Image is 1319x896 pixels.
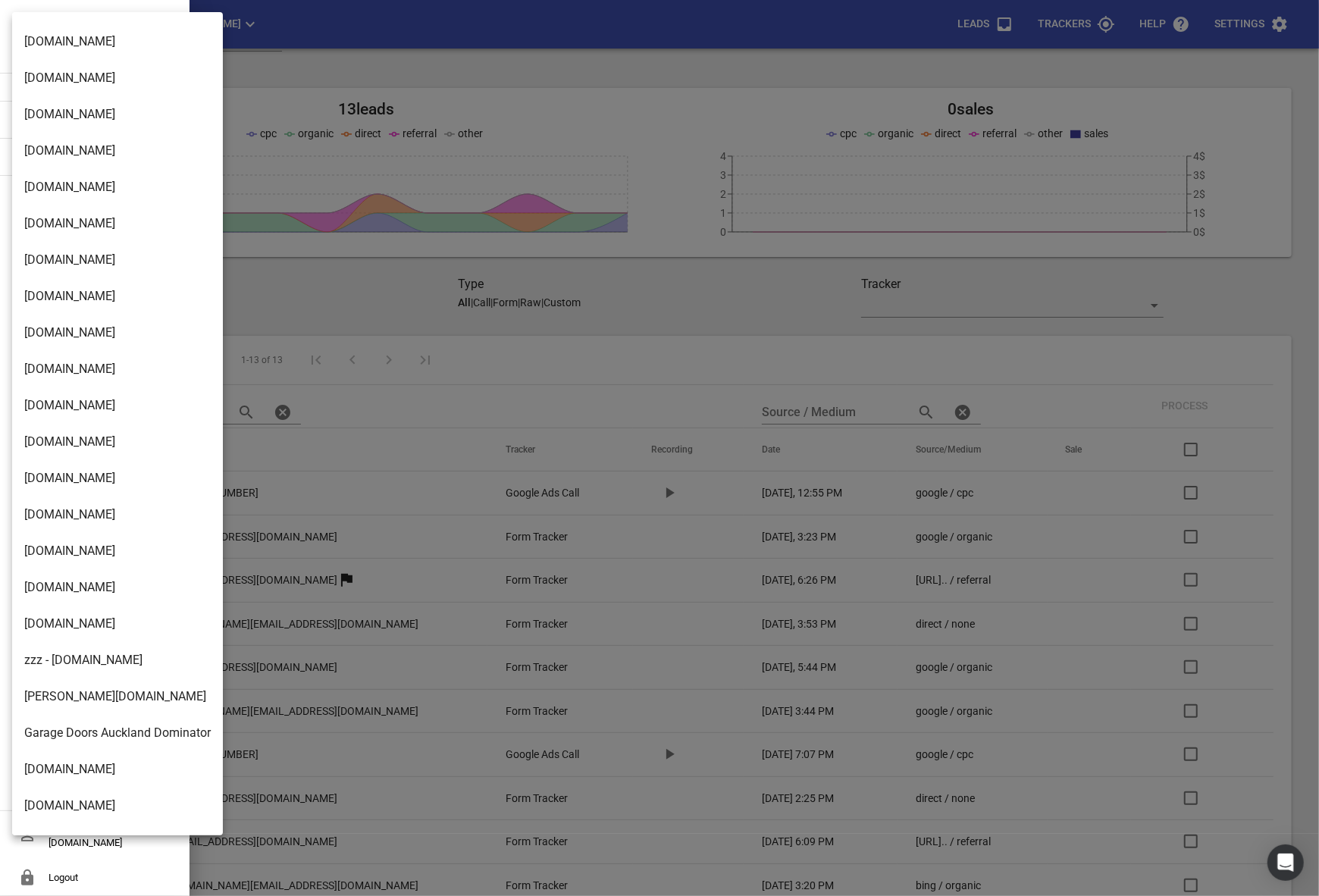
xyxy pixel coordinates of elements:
[12,678,223,715] li: [PERSON_NAME][DOMAIN_NAME]
[12,205,223,242] li: [DOMAIN_NAME]
[12,824,223,860] li: [DOMAIN_NAME]
[12,569,223,606] li: [DOMAIN_NAME]
[12,533,223,569] li: [DOMAIN_NAME]
[12,642,223,678] li: zzz - [DOMAIN_NAME]
[12,606,223,642] li: [DOMAIN_NAME]
[12,315,223,351] li: [DOMAIN_NAME]
[12,169,223,205] li: [DOMAIN_NAME]
[12,133,223,169] li: [DOMAIN_NAME]
[12,242,223,278] li: [DOMAIN_NAME]
[12,351,223,387] li: [DOMAIN_NAME]
[12,751,223,788] li: [DOMAIN_NAME]
[12,96,223,133] li: [DOMAIN_NAME]
[12,23,223,60] li: [DOMAIN_NAME]
[12,460,223,497] li: [DOMAIN_NAME]
[12,497,223,533] li: [DOMAIN_NAME]
[12,387,223,424] li: [DOMAIN_NAME]
[12,424,223,460] li: [DOMAIN_NAME]
[1267,844,1304,881] div: Open Intercom Messenger
[12,715,223,751] li: Garage Doors Auckland Dominator
[12,278,223,315] li: [DOMAIN_NAME]
[12,60,223,96] li: [DOMAIN_NAME]
[12,788,223,824] li: [DOMAIN_NAME]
